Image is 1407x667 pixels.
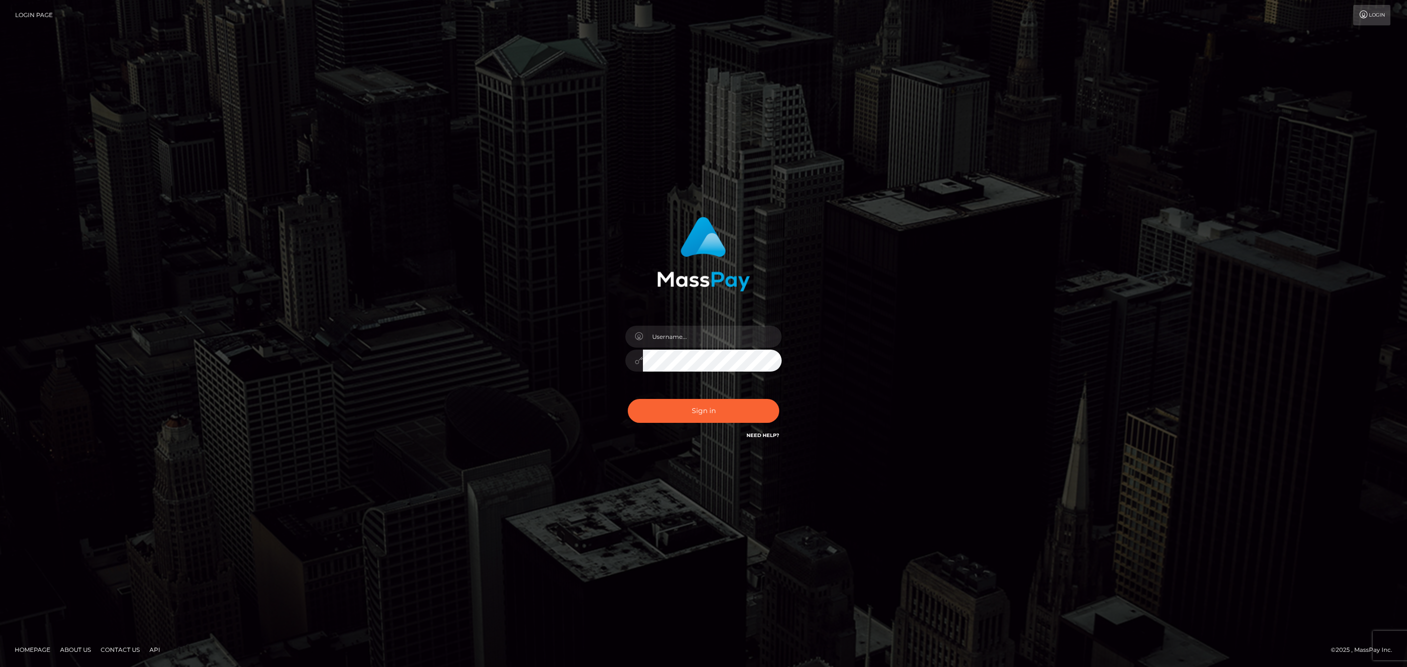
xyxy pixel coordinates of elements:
[97,642,144,657] a: Contact Us
[1353,5,1390,25] a: Login
[11,642,54,657] a: Homepage
[1331,645,1400,655] div: © 2025 , MassPay Inc.
[146,642,164,657] a: API
[15,5,53,25] a: Login Page
[56,642,95,657] a: About Us
[746,432,779,438] a: Need Help?
[643,326,782,348] input: Username...
[628,399,779,423] button: Sign in
[657,217,750,292] img: MassPay Login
